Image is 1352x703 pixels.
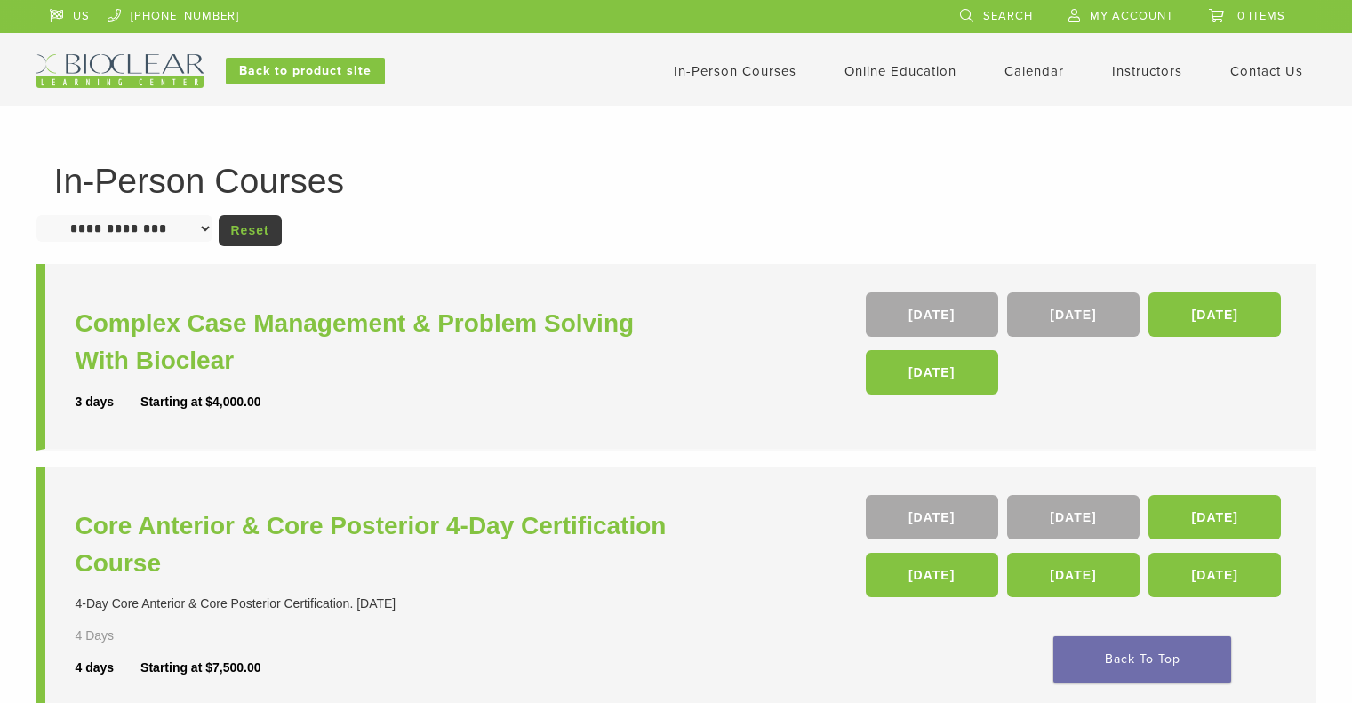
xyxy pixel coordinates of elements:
a: [DATE] [866,553,998,597]
a: [DATE] [866,292,998,337]
a: Complex Case Management & Problem Solving With Bioclear [76,305,681,379]
a: Contact Us [1230,63,1303,79]
a: [DATE] [866,350,998,395]
div: , , , , , [866,495,1286,606]
a: Online Education [844,63,956,79]
div: 3 days [76,393,141,411]
a: [DATE] [1148,495,1281,539]
span: Search [983,9,1033,23]
a: [DATE] [866,495,998,539]
a: Back To Top [1053,636,1231,683]
a: Core Anterior & Core Posterior 4-Day Certification Course [76,507,681,582]
a: [DATE] [1007,553,1140,597]
div: Starting at $7,500.00 [140,659,260,677]
div: 4 days [76,659,141,677]
a: In-Person Courses [674,63,796,79]
a: Back to product site [226,58,385,84]
a: Calendar [1004,63,1064,79]
a: [DATE] [1148,292,1281,337]
div: 4-Day Core Anterior & Core Posterior Certification. [DATE] [76,595,681,613]
img: Bioclear [36,54,204,88]
a: [DATE] [1007,292,1140,337]
a: Reset [219,215,282,246]
span: My Account [1090,9,1173,23]
div: 4 Days [76,627,166,645]
div: , , , [866,292,1286,403]
a: Instructors [1112,63,1182,79]
a: [DATE] [1007,495,1140,539]
a: [DATE] [1148,553,1281,597]
h1: In-Person Courses [54,164,1299,198]
span: 0 items [1237,9,1285,23]
div: Starting at $4,000.00 [140,393,260,411]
